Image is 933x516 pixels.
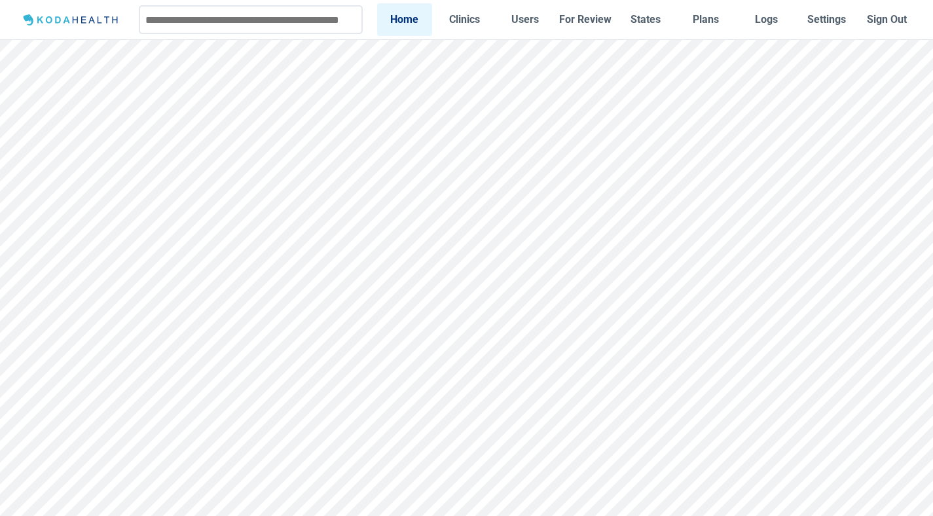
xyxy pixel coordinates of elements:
a: Home [377,3,432,35]
a: Plans [678,3,733,35]
a: Clinics [437,3,492,35]
button: Sign Out [859,3,914,35]
a: Settings [799,3,854,35]
a: Logs [739,3,794,35]
a: For Review [558,3,613,35]
a: Users [498,3,553,35]
img: Logo [19,12,124,28]
a: States [618,3,673,35]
